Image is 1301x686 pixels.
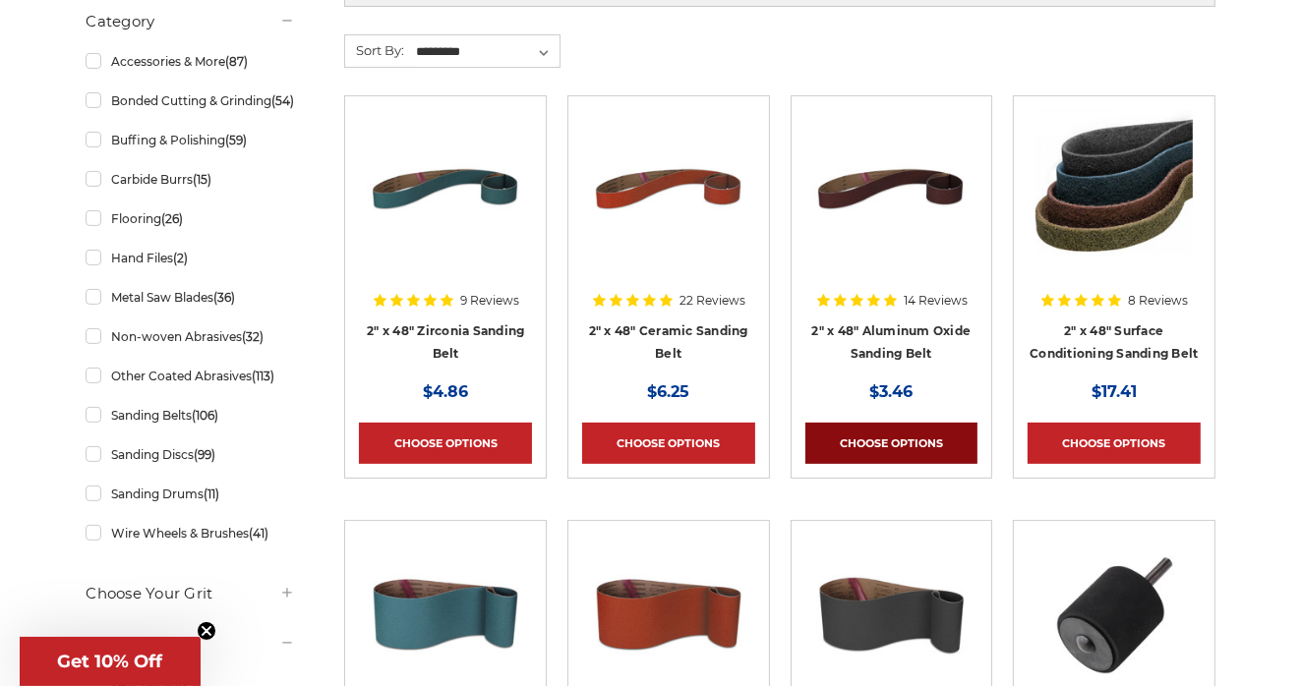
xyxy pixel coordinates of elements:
[589,323,748,361] a: 2" x 48" Ceramic Sanding Belt
[367,110,524,267] img: 2" x 48" Sanding Belt - Zirconia
[86,477,295,511] a: Sanding Drums
[582,110,755,283] a: 2" x 48" Sanding Belt - Ceramic
[225,133,247,147] span: (59)
[20,637,201,686] div: Get 10% OffClose teaser
[582,423,755,464] a: Choose Options
[86,44,295,79] a: Accessories & More
[1030,323,1198,361] a: 2" x 48" Surface Conditioning Sanding Belt
[1035,110,1193,267] img: 2"x48" Surface Conditioning Sanding Belts
[680,295,745,307] span: 22 Reviews
[193,172,211,187] span: (15)
[194,447,215,462] span: (99)
[805,110,978,283] a: 2" x 48" Sanding Belt - Aluminum Oxide
[86,437,295,472] a: Sanding Discs
[1028,423,1201,464] a: Choose Options
[249,526,268,541] span: (41)
[86,84,295,118] a: Bonded Cutting & Grinding
[225,54,248,69] span: (87)
[86,162,295,197] a: Carbide Burrs
[213,290,235,305] span: (36)
[359,110,532,283] a: 2" x 48" Sanding Belt - Zirconia
[86,398,295,432] a: Sanding Belts
[812,110,970,267] img: 2" x 48" Sanding Belt - Aluminum Oxide
[86,201,295,236] a: Flooring
[590,110,747,267] img: 2" x 48" Sanding Belt - Ceramic
[86,241,295,275] a: Hand Files
[252,369,274,383] span: (113)
[423,382,468,401] span: $4.86
[413,37,560,67] select: Sort By:
[460,295,519,307] span: 9 Reviews
[345,35,404,65] label: Sort By:
[1028,110,1201,283] a: 2"x48" Surface Conditioning Sanding Belts
[86,632,295,656] h5: Grit
[367,323,524,361] a: 2" x 48" Zirconia Sanding Belt
[204,486,219,501] span: (11)
[86,359,295,393] a: Other Coated Abrasives
[197,621,216,641] button: Close teaser
[811,323,971,361] a: 2" x 48" Aluminum Oxide Sanding Belt
[1092,382,1137,401] span: $17.41
[904,295,968,307] span: 14 Reviews
[359,423,532,464] a: Choose Options
[647,382,689,401] span: $6.25
[86,319,295,354] a: Non-woven Abrasives
[86,582,295,605] h5: Choose Your Grit
[58,651,163,672] span: Get 10% Off
[86,516,295,550] a: Wire Wheels & Brushes
[192,408,218,423] span: (106)
[242,329,264,344] span: (32)
[271,93,294,108] span: (54)
[86,280,295,314] a: Metal Saw Blades
[86,123,295,157] a: Buffing & Polishing
[161,211,183,226] span: (26)
[1128,295,1188,307] span: 8 Reviews
[869,382,913,401] span: $3.46
[173,251,188,265] span: (2)
[805,423,978,464] a: Choose Options
[86,10,295,33] h5: Category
